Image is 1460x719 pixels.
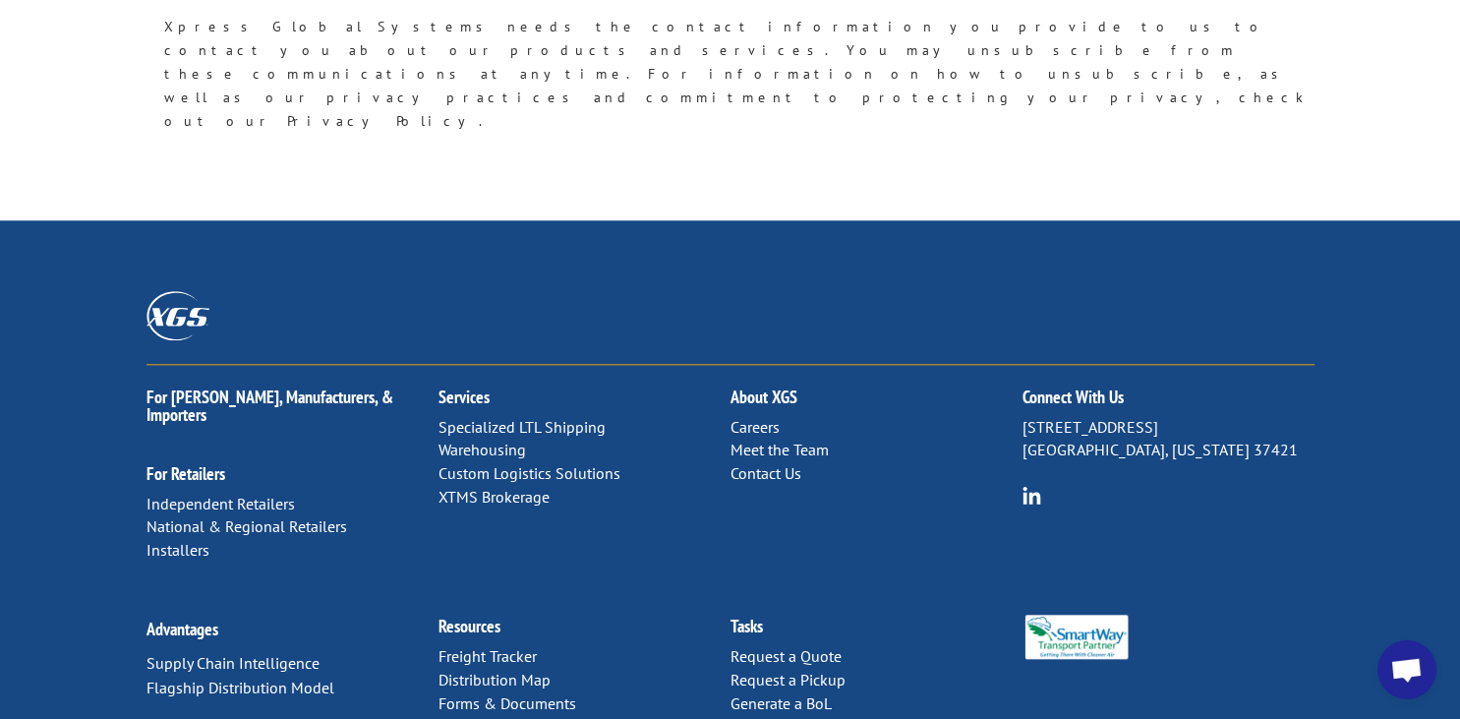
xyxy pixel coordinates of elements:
a: Specialized LTL Shipping [438,417,606,437]
a: Open chat [1377,640,1436,699]
input: Contact by Email [5,274,18,287]
p: [STREET_ADDRESS] [GEOGRAPHIC_DATA], [US_STATE] 37421 [1022,416,1314,463]
span: LTL & Warehousing [23,634,126,651]
input: Pick and Pack Solutions [5,555,18,568]
a: Custom Logistics Solutions [438,463,620,483]
h2: Connect With Us [1022,389,1314,416]
a: Services [438,386,490,408]
a: Contact Us [730,463,801,483]
span: Contact by Phone [23,301,116,318]
span: Last name [575,1,630,18]
a: Careers [730,417,780,437]
a: Resources [438,615,500,637]
input: LTL Shipping [5,369,18,382]
a: Flagship Distribution Model [146,678,334,697]
input: Total Operations [5,608,18,621]
span: Account Number (if applicable) [575,82,743,98]
a: Request a Pickup [730,670,846,689]
span: Pick and Pack Solutions [23,555,147,571]
img: XGS_Logos_ALL_2024_All_White [146,291,209,339]
span: Contact by Email [23,274,112,291]
a: Advantages [146,618,218,640]
input: LTL & Warehousing [5,634,18,647]
span: [GEOGRAPHIC_DATA] [23,528,139,545]
span: Drayage [23,688,67,704]
a: XTMS Brokerage [438,487,550,507]
a: Installers [146,540,209,560]
input: Warehousing [5,449,18,461]
a: For Retailers [146,462,225,485]
span: Phone number [575,162,655,179]
a: Request a Quote [730,646,842,666]
a: Supply Chain Intelligence [146,653,320,673]
input: Expedited Shipping [5,422,18,435]
a: Distribution Map [438,670,551,689]
a: Independent Retailers [146,494,295,513]
span: Custom Cutting [23,502,104,518]
span: Supply Chain Integration [23,475,154,492]
input: Drayage [5,688,18,700]
input: Custom Cutting [5,502,18,514]
input: [GEOGRAPHIC_DATA] [5,528,18,541]
span: Expedited Shipping [23,422,128,439]
img: group-6 [1022,486,1041,505]
input: Contact by Phone [5,301,18,314]
span: Buyer [23,581,54,598]
span: Warehousing [23,449,91,465]
input: LTL, Truckload & Warehousing [5,661,18,674]
a: Generate a BoL [730,693,832,713]
span: LTL, Truckload & Warehousing [23,661,184,678]
a: Meet the Team [730,440,829,459]
input: Supply Chain Integration [5,475,18,488]
a: Freight Tracker [438,646,537,666]
span: Truckload [23,395,75,412]
span: LTL Shipping [23,369,90,386]
input: Buyer [5,581,18,594]
input: Truckload [5,395,18,408]
a: National & Regional Retailers [146,516,347,536]
a: Forms & Documents [438,693,576,713]
h2: Tasks [730,618,1022,645]
a: For [PERSON_NAME], Manufacturers, & Importers [146,386,393,426]
img: Smartway_Logo [1022,615,1131,659]
a: Warehousing [438,440,526,459]
a: About XGS [730,386,797,408]
span: Total Operations [23,608,109,625]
